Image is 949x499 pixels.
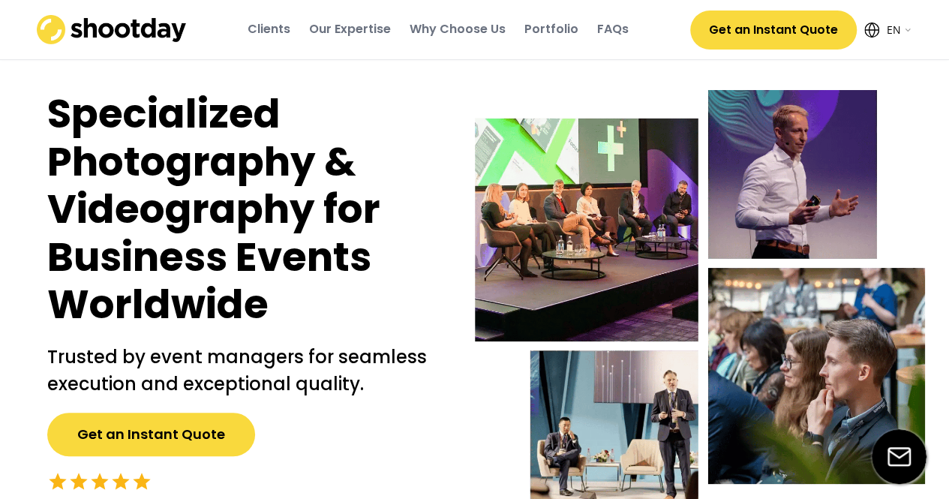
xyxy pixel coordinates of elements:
button: star [68,471,89,492]
img: shootday_logo.png [37,15,187,44]
button: star [47,471,68,492]
div: FAQs [597,21,629,38]
div: Why Choose Us [410,21,506,38]
button: Get an Instant Quote [690,11,857,50]
h1: Specialized Photography & Videography for Business Events Worldwide [47,90,445,329]
button: star [110,471,131,492]
img: email-icon%20%281%29.svg [872,429,926,484]
div: Portfolio [524,21,578,38]
div: Our Expertise [309,21,391,38]
button: Get an Instant Quote [47,413,255,456]
div: Clients [248,21,290,38]
button: star [89,471,110,492]
h2: Trusted by event managers for seamless execution and exceptional quality. [47,344,445,398]
button: star [131,471,152,492]
img: Icon%20feather-globe%20%281%29.svg [864,23,879,38]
